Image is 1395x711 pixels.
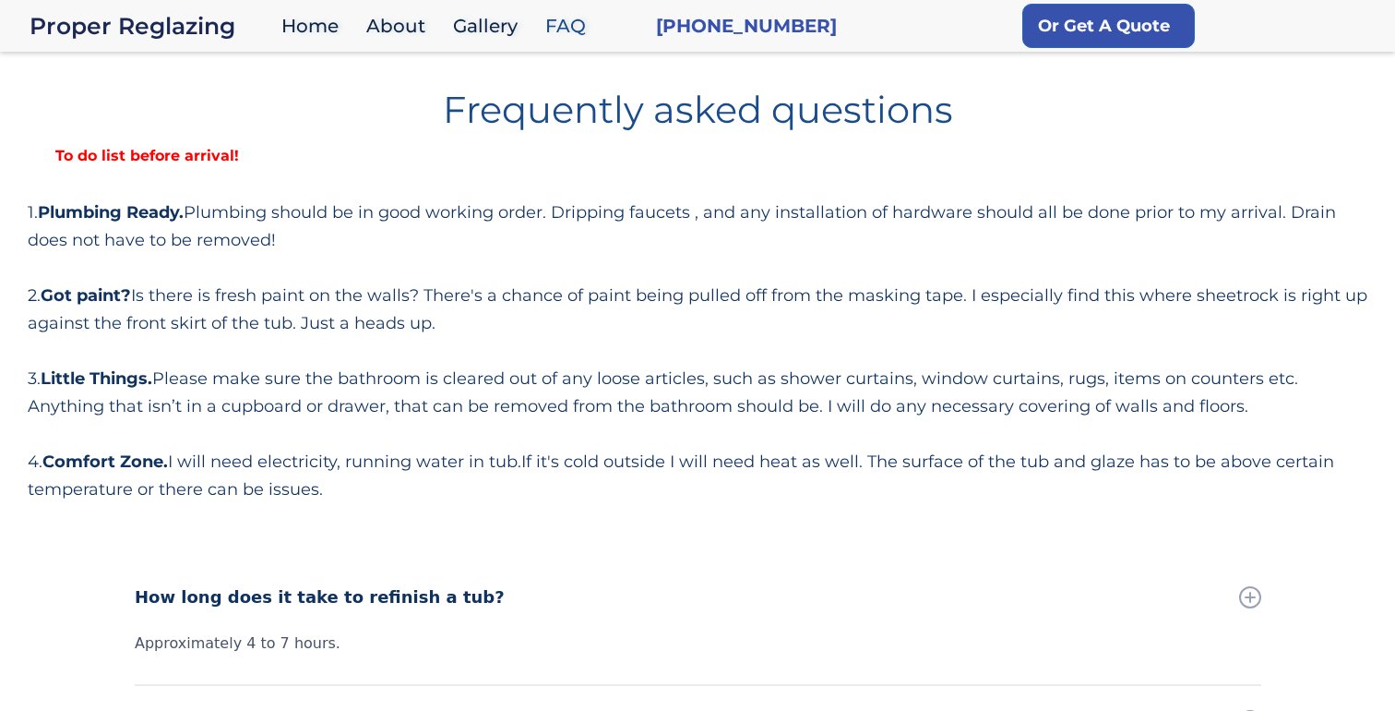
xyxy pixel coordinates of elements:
[656,13,837,39] a: [PHONE_NUMBER]
[42,452,168,472] strong: Comfort Zone.
[357,6,444,46] a: About
[135,584,505,610] div: How long does it take to refinish a tub?
[28,199,1367,503] div: 1. Plumbing should be in good working order. Dripping faucets , and any installation of hardware ...
[272,6,357,46] a: Home
[444,6,536,46] a: Gallery
[536,6,604,46] a: FAQ
[28,147,267,164] strong: To do list before arrival!
[28,77,1367,128] h1: Frequently asked questions
[30,13,272,39] div: Proper Reglazing
[135,633,1261,655] div: Approximately 4 to 7 hours.
[30,13,272,39] a: home
[41,368,152,389] strong: Little Things.
[1022,4,1195,48] a: Or Get A Quote
[41,285,131,306] strong: Got paint?
[38,202,184,223] strong: Plumbing Ready.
